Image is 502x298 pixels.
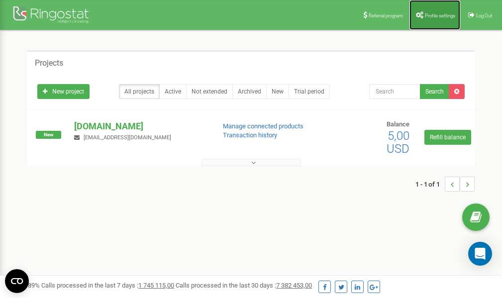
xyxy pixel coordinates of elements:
[415,167,475,201] nav: ...
[424,130,471,145] a: Refill balance
[36,131,61,139] span: New
[289,84,330,99] a: Trial period
[232,84,267,99] a: Archived
[119,84,160,99] a: All projects
[74,120,206,133] p: [DOMAIN_NAME]
[387,129,409,156] span: 5,00 USD
[176,282,312,289] span: Calls processed in the last 30 days :
[138,282,174,289] u: 1 745 115,00
[276,282,312,289] u: 7 382 453,00
[159,84,187,99] a: Active
[415,177,445,192] span: 1 - 1 of 1
[84,134,171,141] span: [EMAIL_ADDRESS][DOMAIN_NAME]
[35,59,63,68] h5: Projects
[37,84,90,99] a: New project
[223,131,277,139] a: Transaction history
[387,120,409,128] span: Balance
[369,84,420,99] input: Search
[41,282,174,289] span: Calls processed in the last 7 days :
[425,13,455,18] span: Profile settings
[223,122,303,130] a: Manage connected products
[476,13,492,18] span: Log Out
[266,84,289,99] a: New
[5,269,29,293] button: Open CMP widget
[468,242,492,266] div: Open Intercom Messenger
[186,84,233,99] a: Not extended
[369,13,403,18] span: Referral program
[420,84,449,99] button: Search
